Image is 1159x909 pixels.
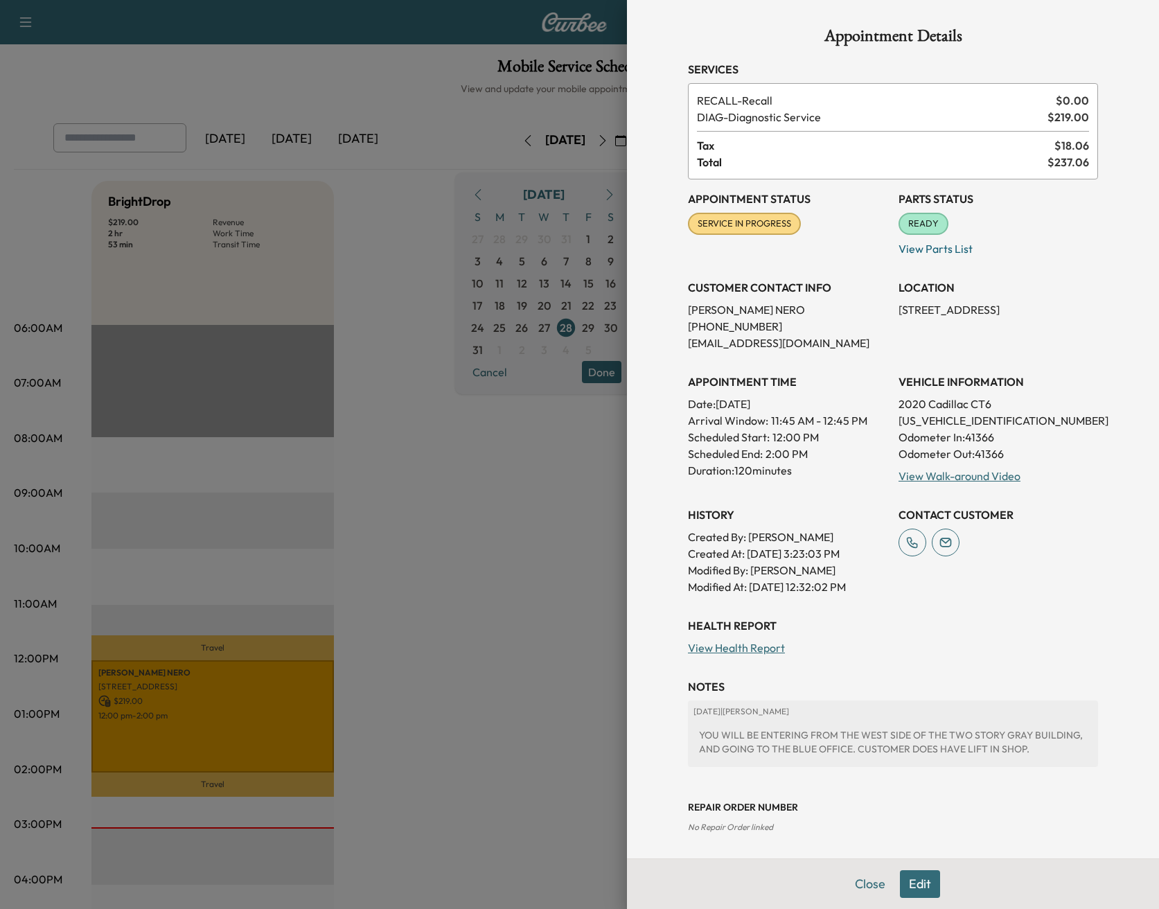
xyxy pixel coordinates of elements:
[688,396,887,412] p: Date: [DATE]
[697,92,1050,109] span: Recall
[697,154,1047,170] span: Total
[1047,154,1089,170] span: $ 237.06
[899,445,1098,462] p: Odometer Out: 41366
[688,641,785,655] a: View Health Report
[688,617,1098,634] h3: Health Report
[899,412,1098,429] p: [US_VEHICLE_IDENTIFICATION_NUMBER]
[688,800,1098,814] h3: Repair Order number
[688,373,887,390] h3: APPOINTMENT TIME
[899,235,1098,257] p: View Parts List
[693,723,1092,761] div: YOU WILL BE ENTERING FROM THE WEST SIDE OF THE TWO STORY GRAY BUILDING, AND GOING TO THE BLUE OFF...
[899,279,1098,296] h3: LOCATION
[697,137,1054,154] span: Tax
[1047,109,1089,125] span: $ 219.00
[900,870,940,898] button: Edit
[688,545,887,562] p: Created At : [DATE] 3:23:03 PM
[693,706,1092,717] p: [DATE] | [PERSON_NAME]
[688,678,1098,695] h3: NOTES
[899,396,1098,412] p: 2020 Cadillac CT6
[899,373,1098,390] h3: VEHICLE INFORMATION
[899,191,1098,207] h3: Parts Status
[688,318,887,335] p: [PHONE_NUMBER]
[1054,137,1089,154] span: $ 18.06
[900,217,947,231] span: READY
[1056,92,1089,109] span: $ 0.00
[688,462,887,479] p: Duration: 120 minutes
[688,429,770,445] p: Scheduled Start:
[688,579,887,595] p: Modified At : [DATE] 12:32:02 PM
[688,191,887,207] h3: Appointment Status
[688,529,887,545] p: Created By : [PERSON_NAME]
[688,301,887,318] p: [PERSON_NAME] NERO
[899,506,1098,523] h3: CONTACT CUSTOMER
[772,429,819,445] p: 12:00 PM
[688,445,763,462] p: Scheduled End:
[766,445,808,462] p: 2:00 PM
[688,61,1098,78] h3: Services
[688,822,773,832] span: No Repair Order linked
[899,429,1098,445] p: Odometer In: 41366
[689,217,799,231] span: SERVICE IN PROGRESS
[688,412,887,429] p: Arrival Window:
[899,301,1098,318] p: [STREET_ADDRESS]
[697,109,1042,125] span: Diagnostic Service
[688,28,1098,50] h1: Appointment Details
[771,412,867,429] span: 11:45 AM - 12:45 PM
[846,870,894,898] button: Close
[688,506,887,523] h3: History
[688,279,887,296] h3: CUSTOMER CONTACT INFO
[688,335,887,351] p: [EMAIL_ADDRESS][DOMAIN_NAME]
[899,469,1020,483] a: View Walk-around Video
[688,562,887,579] p: Modified By : [PERSON_NAME]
